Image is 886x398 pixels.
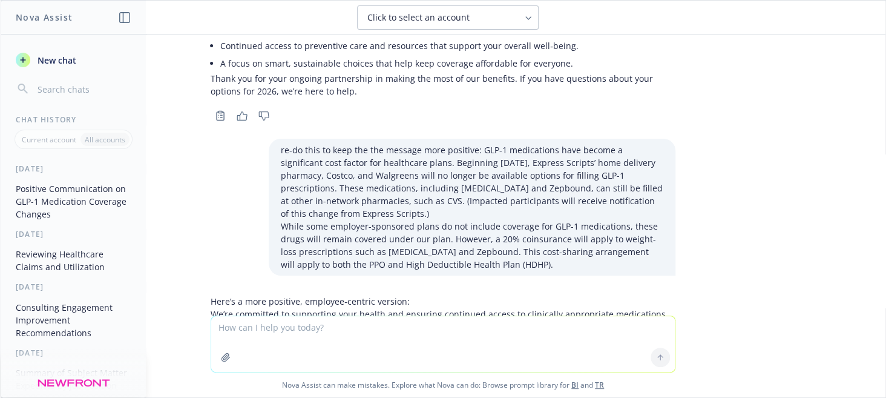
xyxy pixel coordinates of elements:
[11,363,136,396] button: Summary of Subject Matter Expedites by Job Position
[211,72,675,98] p: Thank you for your ongoing partnership in making the most of our benefits. If you have questions ...
[1,229,146,239] div: [DATE]
[1,282,146,292] div: [DATE]
[1,164,146,174] div: [DATE]
[220,55,675,72] li: A focus on smart, sustainable choices that help keep coverage affordable for everyone.
[281,144,663,220] p: re-do this to keep the the message more positive: GLP-1 medications have become a significant cos...
[11,179,136,224] button: Positive Communication on GLP-1 Medication Coverage Changes
[211,308,675,333] p: We’re committed to supporting your health and ensuring continued access to clinically appropriate...
[11,49,136,71] button: New chat
[595,380,604,390] a: TR
[22,134,76,145] p: Current account
[357,5,539,30] button: Click to select an account
[16,11,73,24] h1: Nova Assist
[5,373,881,397] span: Nova Assist can make mistakes. Explore what Nova can do: Browse prompt library for and
[1,114,146,125] div: Chat History
[254,107,274,124] button: Thumbs down
[215,110,226,121] svg: Copy to clipboard
[35,81,131,98] input: Search chats
[367,12,470,24] span: Click to select an account
[281,220,663,271] p: While some employer-sponsored plans do not include coverage for GLP-1 medications, these drugs wi...
[211,295,675,308] p: Here’s a more positive, employee‑centric version:
[35,54,76,67] span: New chat
[1,348,146,358] div: [DATE]
[85,134,125,145] p: All accounts
[11,244,136,277] button: Reviewing Healthcare Claims and Utilization
[11,297,136,343] button: Consulting Engagement Improvement Recommendations
[571,380,579,390] a: BI
[220,37,675,55] li: Continued access to preventive care and resources that support your overall well‑being.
